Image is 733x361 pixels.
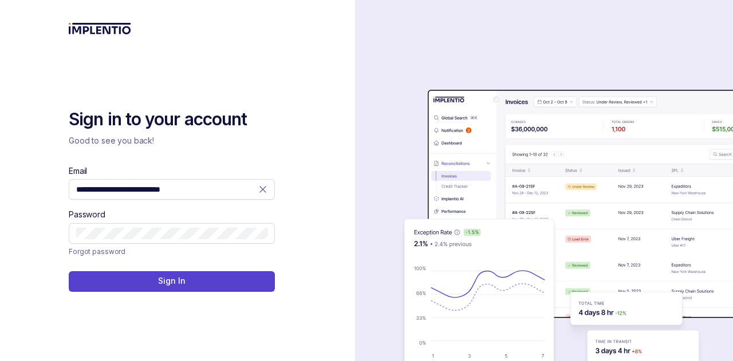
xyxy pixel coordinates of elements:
p: Good to see you back! [69,135,275,146]
p: Forgot password [69,246,125,257]
button: Sign In [69,271,275,292]
p: Sign In [158,275,185,287]
label: Email [69,165,87,177]
a: Link Forgot password [69,246,125,257]
img: logo [69,23,131,34]
h2: Sign in to your account [69,108,275,131]
label: Password [69,209,105,220]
